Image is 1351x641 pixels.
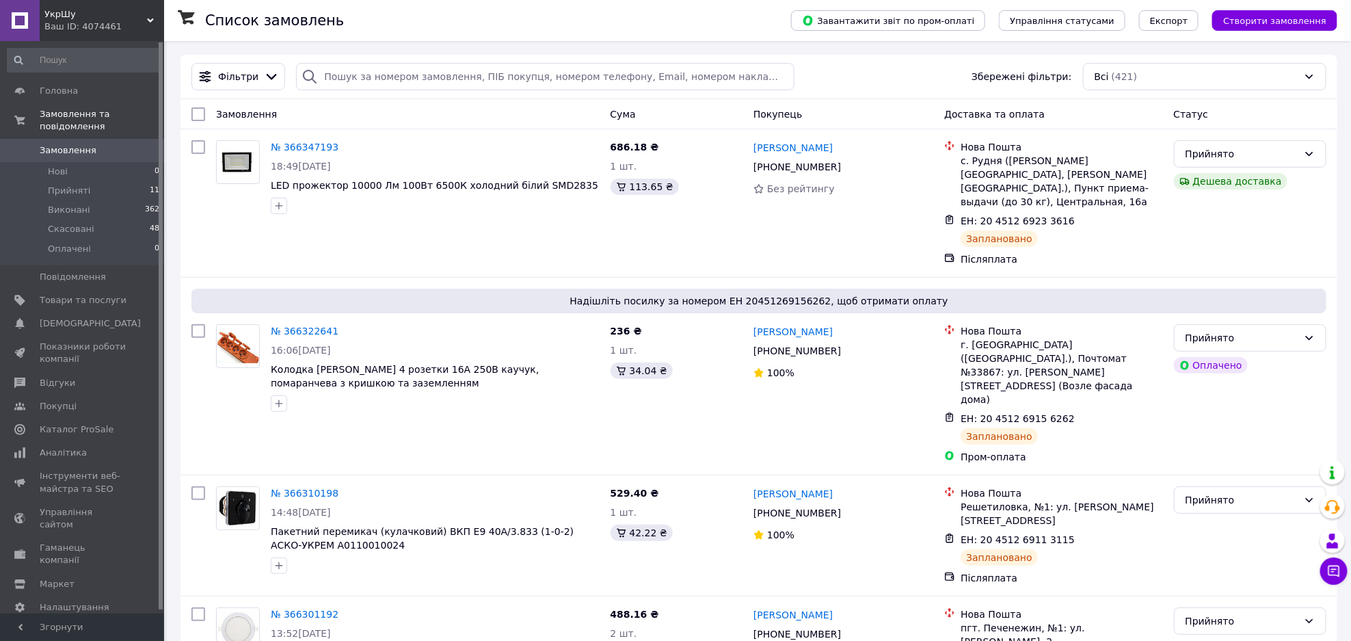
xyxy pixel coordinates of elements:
div: 42.22 ₴ [611,525,673,541]
a: Фото товару [216,324,260,368]
a: Пакетний перемикач (кулачковий) ВКП Е9 40А/3.833 (1-0-2) АСКО-УКРЕМ A0110010024 [271,526,574,551]
img: Фото товару [217,487,258,529]
div: 34.04 ₴ [611,363,673,379]
span: Оплачені [48,243,91,255]
span: 0 [155,243,159,255]
span: Створити замовлення [1223,16,1326,26]
a: Колодка [PERSON_NAME] 4 розетки 16А 250В каучук, помаранчева з кришкою та заземленням [271,364,539,389]
span: Надішліть посилку за номером ЕН 20451269156262, щоб отримати оплату [197,294,1321,308]
span: 48 [150,223,159,235]
span: УкрШу [44,8,147,21]
span: 686.18 ₴ [611,142,659,153]
div: Заплановано [961,231,1038,247]
h1: Список замовлень [205,12,344,29]
span: Інструменти веб-майстра та SEO [40,470,126,495]
div: Оплачено [1174,357,1248,374]
span: Нові [48,166,68,178]
span: 18:49[DATE] [271,161,331,172]
div: Післяплата [961,571,1162,585]
span: Скасовані [48,223,94,235]
span: Виконані [48,204,90,216]
span: 1 шт. [611,345,637,356]
div: Заплановано [961,549,1038,566]
span: Аналітика [40,447,87,459]
div: г. [GEOGRAPHIC_DATA] ([GEOGRAPHIC_DATA].), Почтомат №33867: ул. [PERSON_NAME][STREET_ADDRESS] (Во... [961,338,1162,406]
a: LED прожектор 10000 Лм 100Вт 6500К холодний білий SMD2835 [271,180,598,191]
span: Завантажити звіт по пром-оплаті [802,14,974,27]
div: Прийнято [1186,146,1298,161]
span: 1 шт. [611,507,637,518]
input: Пошук за номером замовлення, ПІБ покупця, номером телефону, Email, номером накладної [296,63,794,90]
div: Прийнято [1186,330,1298,345]
a: [PERSON_NAME] [753,141,833,155]
div: Нова Пошта [961,607,1162,621]
span: ЕН: 20 4512 6923 3616 [961,215,1075,226]
span: 2 шт. [611,628,637,639]
span: Покупці [40,400,77,413]
div: 113.65 ₴ [611,179,679,195]
span: Збережені фільтри: [972,70,1071,83]
button: Створити замовлення [1212,10,1337,31]
span: ЕН: 20 4512 6915 6262 [961,413,1075,424]
span: ЕН: 20 4512 6911 3115 [961,534,1075,545]
span: 0 [155,166,159,178]
div: Пром-оплата [961,450,1162,464]
div: Решетиловка, №1: ул. [PERSON_NAME][STREET_ADDRESS] [961,500,1162,527]
span: 11 [150,185,159,197]
span: 100% [767,529,794,540]
span: 529.40 ₴ [611,488,659,499]
div: Дешева доставка [1174,173,1287,189]
div: [PHONE_NUMBER] [751,503,844,523]
span: Без рейтингу [767,183,835,194]
span: Експорт [1150,16,1188,26]
img: Фото товару [217,329,259,363]
a: Створити замовлення [1199,14,1337,25]
div: Ваш ID: 4074461 [44,21,164,33]
span: (421) [1112,71,1138,82]
div: Заплановано [961,428,1038,445]
span: 488.16 ₴ [611,609,659,620]
span: 1 шт. [611,161,637,172]
div: с. Рудня ([PERSON_NAME][GEOGRAPHIC_DATA], [PERSON_NAME][GEOGRAPHIC_DATA].), Пункт приема-выдачи (... [961,154,1162,209]
span: Всі [1095,70,1109,83]
a: [PERSON_NAME] [753,325,833,339]
span: Фільтри [218,70,258,83]
div: Нова Пошта [961,324,1162,338]
button: Завантажити звіт по пром-оплаті [791,10,985,31]
span: 14:48[DATE] [271,507,331,518]
span: 100% [767,367,794,378]
span: Замовлення та повідомлення [40,108,164,133]
div: [PHONE_NUMBER] [751,341,844,361]
a: Фото товару [216,140,260,184]
span: Покупець [753,109,802,120]
button: Експорт [1139,10,1199,31]
span: Головна [40,85,78,97]
div: Прийнято [1186,493,1298,508]
span: Cума [611,109,636,120]
a: Фото товару [216,486,260,530]
span: Замовлення [216,109,277,120]
span: 362 [145,204,159,216]
div: Нова Пошта [961,140,1162,154]
span: Прийняті [48,185,90,197]
input: Пошук [7,48,161,73]
span: Статус [1174,109,1209,120]
span: Маркет [40,578,75,590]
span: Товари та послуги [40,294,126,306]
div: Прийнято [1186,614,1298,629]
img: Фото товару [217,148,259,176]
a: № 366322641 [271,326,338,337]
div: Післяплата [961,252,1162,266]
button: Чат з покупцем [1320,558,1348,585]
button: Управління статусами [999,10,1125,31]
span: Гаманець компанії [40,542,126,566]
span: Повідомлення [40,271,106,283]
div: Нова Пошта [961,486,1162,500]
span: [DEMOGRAPHIC_DATA] [40,317,141,330]
span: 13:52[DATE] [271,628,331,639]
span: Відгуки [40,377,75,389]
span: Доставка та оплата [944,109,1045,120]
